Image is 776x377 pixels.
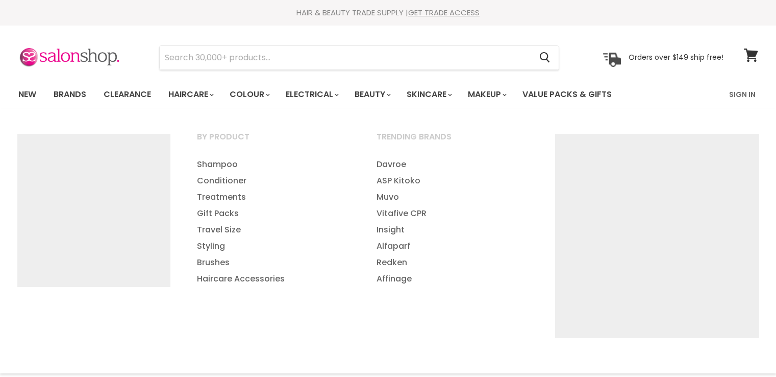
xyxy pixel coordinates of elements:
[222,84,276,105] a: Colour
[364,156,541,287] ul: Main menu
[184,238,362,254] a: Styling
[159,45,559,70] form: Product
[11,80,671,109] ul: Main menu
[629,53,723,62] p: Orders over $149 ship free!
[161,84,220,105] a: Haircare
[184,156,362,173] a: Shampoo
[364,271,541,287] a: Affinage
[364,173,541,189] a: ASP Kitoko
[723,84,762,105] a: Sign In
[364,238,541,254] a: Alfaparf
[347,84,397,105] a: Beauty
[184,254,362,271] a: Brushes
[11,84,44,105] a: New
[184,156,362,287] ul: Main menu
[46,84,94,105] a: Brands
[364,205,541,222] a: Vitafive CPR
[399,84,458,105] a: Skincare
[364,254,541,271] a: Redken
[364,222,541,238] a: Insight
[364,189,541,205] a: Muvo
[6,8,771,18] div: HAIR & BEAUTY TRADE SUPPLY |
[408,7,480,18] a: GET TRADE ACCESS
[184,271,362,287] a: Haircare Accessories
[160,46,532,69] input: Search
[515,84,619,105] a: Value Packs & Gifts
[460,84,513,105] a: Makeup
[184,129,362,154] a: By Product
[364,156,541,173] a: Davroe
[184,222,362,238] a: Travel Size
[96,84,159,105] a: Clearance
[278,84,345,105] a: Electrical
[184,189,362,205] a: Treatments
[364,129,541,154] a: Trending Brands
[532,46,559,69] button: Search
[6,80,771,109] nav: Main
[184,173,362,189] a: Conditioner
[184,205,362,222] a: Gift Packs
